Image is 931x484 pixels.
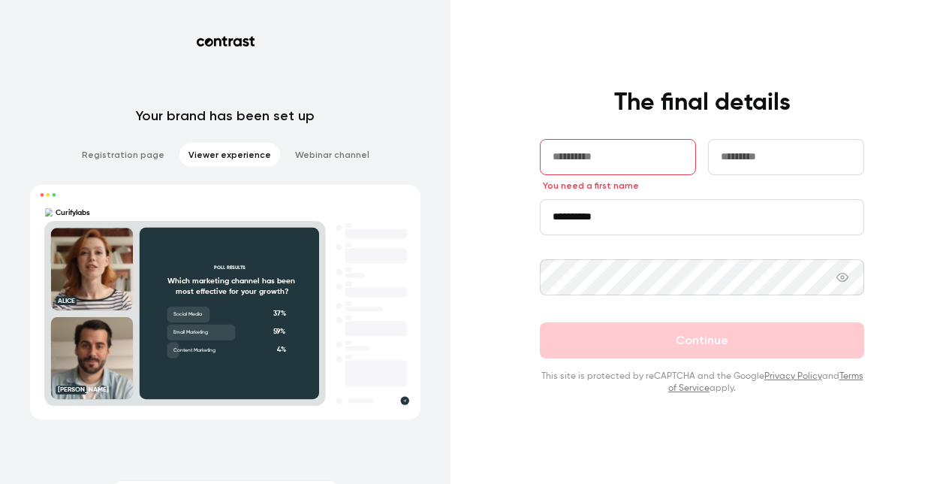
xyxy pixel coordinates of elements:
[543,180,639,192] span: You need a first name
[764,372,822,381] a: Privacy Policy
[614,88,791,118] h4: The final details
[73,143,173,167] li: Registration page
[668,372,863,393] a: Terms of Service
[540,371,864,395] p: This site is protected by reCAPTCHA and the Google and apply.
[286,143,378,167] li: Webinar channel
[136,107,315,125] p: Your brand has been set up
[179,143,280,167] li: Viewer experience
